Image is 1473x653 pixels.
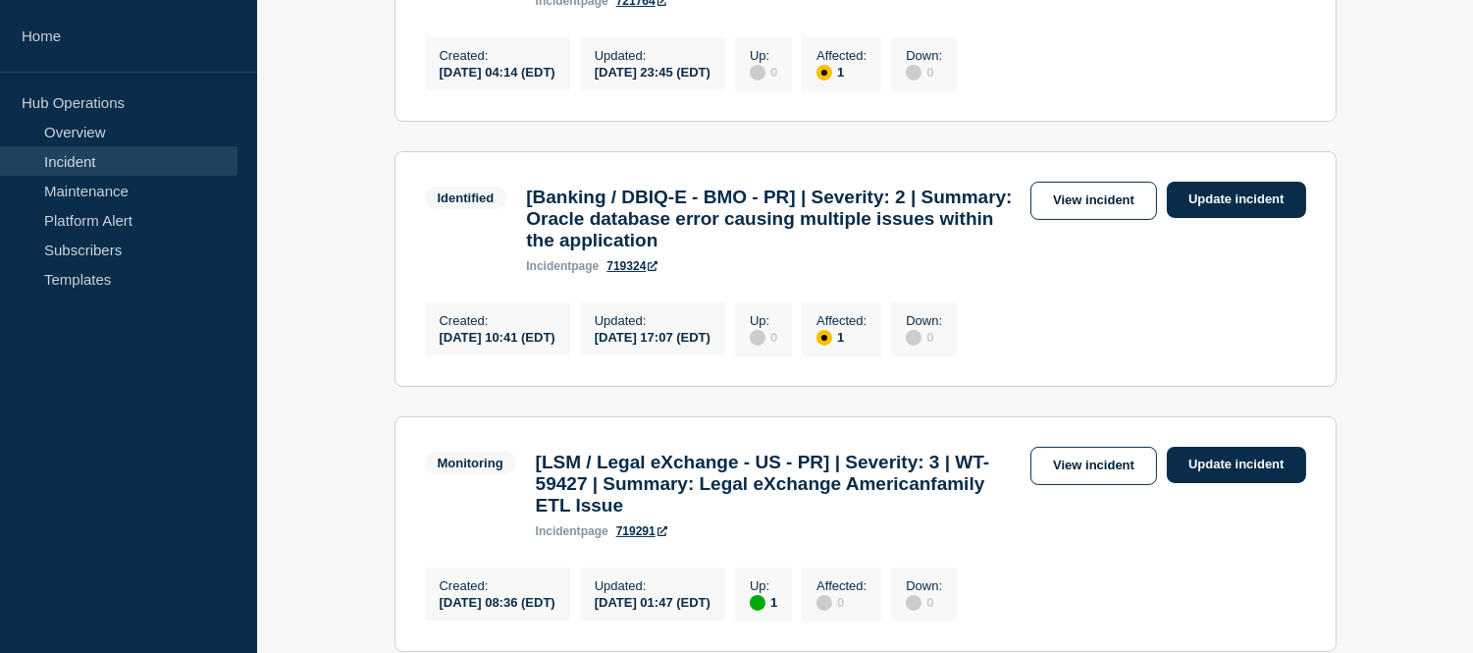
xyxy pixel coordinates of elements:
p: Up : [750,578,777,593]
p: Created : [440,578,555,593]
p: Up : [750,48,777,63]
div: 1 [816,328,867,346]
div: 0 [906,63,942,81]
h3: [LSM / Legal eXchange - US - PR] | Severity: 3 | WT-59427 | Summary: Legal eXchange Americanfamil... [536,452,1021,517]
div: [DATE] 23:45 (EDT) [595,63,710,80]
p: page [526,259,599,273]
span: incident [536,524,581,538]
div: [DATE] 08:36 (EDT) [440,593,555,610]
div: 0 [750,328,777,346]
div: disabled [906,330,921,346]
p: Up : [750,313,777,328]
div: disabled [906,595,921,611]
p: Created : [440,48,555,63]
a: 719324 [606,259,658,273]
p: Created : [440,313,555,328]
div: 0 [750,63,777,81]
p: Affected : [816,48,867,63]
a: Update incident [1167,447,1306,483]
div: [DATE] 01:47 (EDT) [595,593,710,610]
div: 0 [816,593,867,611]
div: disabled [906,65,921,81]
p: Down : [906,578,942,593]
div: affected [816,65,832,81]
p: Updated : [595,48,710,63]
div: disabled [750,330,765,346]
div: disabled [816,595,832,611]
div: 0 [906,593,942,611]
p: page [536,524,608,538]
div: [DATE] 04:14 (EDT) [440,63,555,80]
p: Updated : [595,578,710,593]
h3: [Banking / DBIQ-E - BMO - PR] | Severity: 2 | Summary: Oracle database error causing multiple iss... [526,187,1021,251]
p: Updated : [595,313,710,328]
p: Affected : [816,313,867,328]
a: View incident [1030,447,1157,485]
div: [DATE] 10:41 (EDT) [440,328,555,345]
div: 0 [906,328,942,346]
p: Affected : [816,578,867,593]
span: Identified [425,187,507,209]
div: disabled [750,65,765,81]
a: 719291 [616,524,667,538]
span: incident [526,259,571,273]
div: 1 [750,593,777,611]
div: 1 [816,63,867,81]
p: Down : [906,313,942,328]
p: Down : [906,48,942,63]
a: View incident [1030,182,1157,220]
div: up [750,595,765,611]
a: Update incident [1167,182,1306,218]
span: Monitoring [425,452,516,474]
div: [DATE] 17:07 (EDT) [595,328,710,345]
div: affected [816,330,832,346]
